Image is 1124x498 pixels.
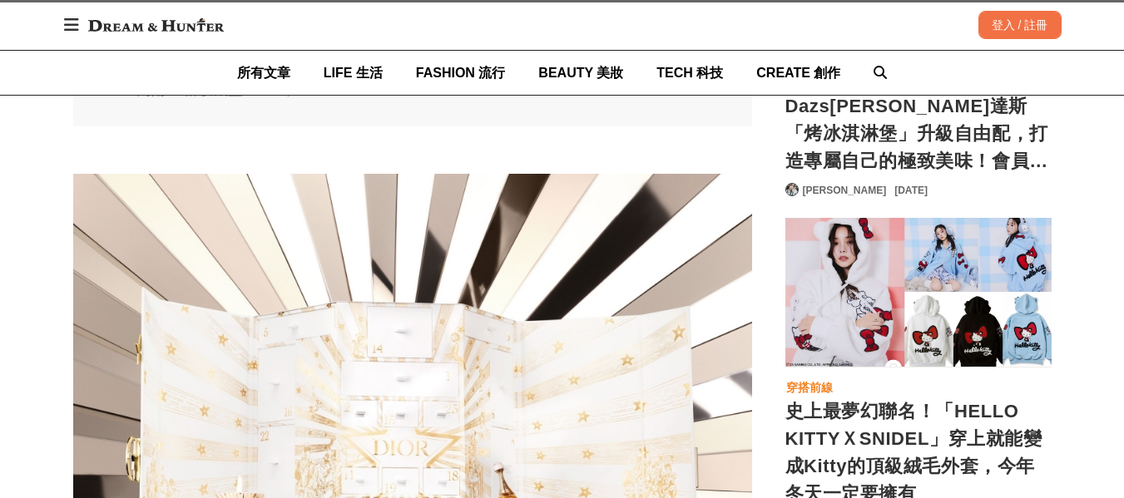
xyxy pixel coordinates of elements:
[324,51,383,95] a: LIFE 生活
[656,51,723,95] a: TECH 科技
[656,66,723,80] span: TECH 科技
[785,65,1052,175] a: Häagen-Dazs[PERSON_NAME]達斯「烤冰淇淋堡」升級自由配，打造專屬自己的極致美味！會員限定優惠，美味加倍、甜蜜共享！
[416,66,506,80] span: FASHION 流行
[978,11,1062,39] div: 登入 / 註冊
[785,377,834,397] a: 穿搭前線
[538,51,623,95] a: BEAUTY 美妝
[786,184,798,195] img: Avatar
[80,10,232,40] img: Dream & Hunter
[756,51,840,95] a: CREATE 創作
[237,66,290,80] span: 所有文章
[785,218,1052,367] a: 史上最夢幻聯名！「HELLO KITTYＸSNIDEL」穿上就能變成Kitty的頂級絨毛外套，今年冬天一定要擁有
[803,183,887,198] a: [PERSON_NAME]
[324,66,383,80] span: LIFE 生活
[894,183,928,198] div: [DATE]
[237,51,290,95] a: 所有文章
[756,66,840,80] span: CREATE 創作
[786,378,833,397] div: 穿搭前線
[538,66,623,80] span: BEAUTY 美妝
[416,51,506,95] a: FASHION 流行
[785,183,799,196] a: Avatar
